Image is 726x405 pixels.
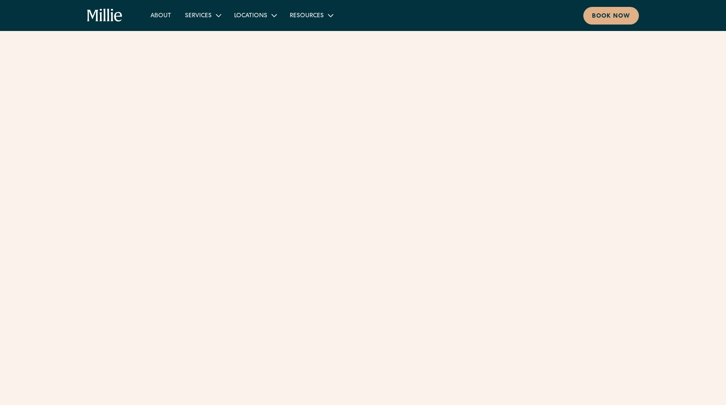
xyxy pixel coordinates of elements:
[185,12,212,21] div: Services
[583,7,639,25] a: Book now
[234,12,267,21] div: Locations
[178,8,227,22] div: Services
[227,8,283,22] div: Locations
[290,12,324,21] div: Resources
[283,8,339,22] div: Resources
[592,12,630,21] div: Book now
[144,8,178,22] a: About
[87,9,123,22] a: home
